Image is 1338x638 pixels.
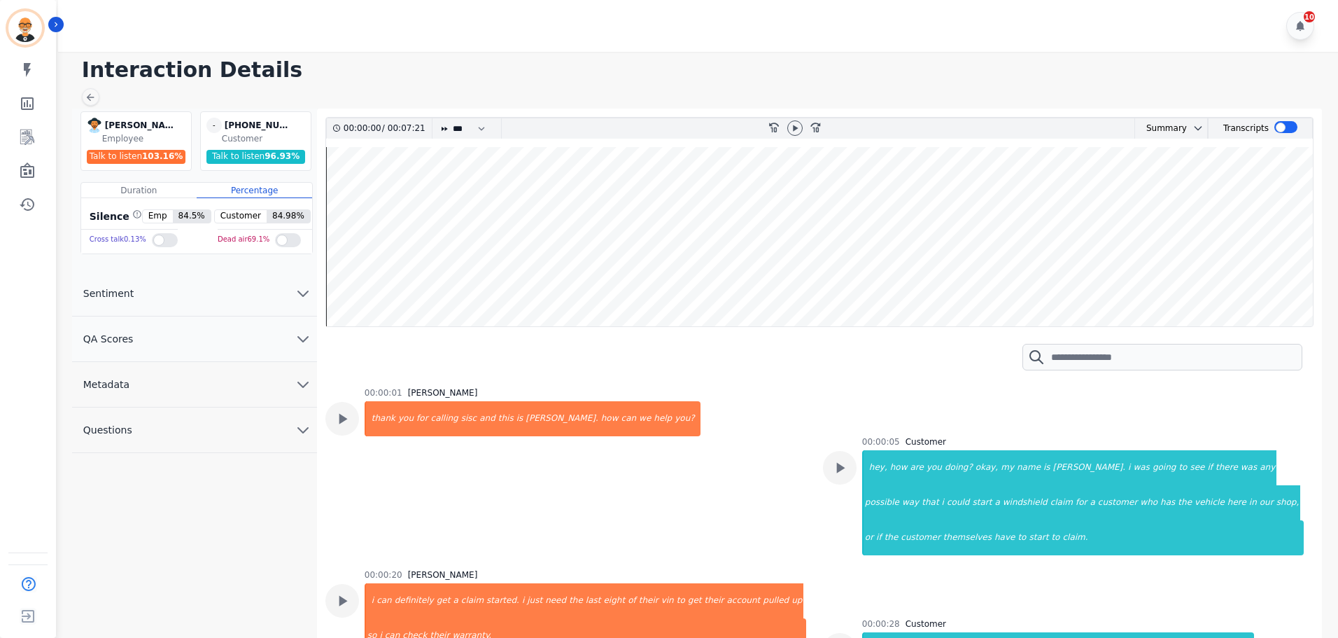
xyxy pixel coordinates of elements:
[1159,485,1176,520] div: has
[941,485,945,520] div: i
[215,210,267,223] span: Customer
[365,387,402,398] div: 00:00:01
[1132,450,1150,485] div: was
[295,422,311,438] svg: chevron down
[901,485,920,520] div: way
[435,583,452,618] div: get
[72,423,143,437] span: Questions
[638,583,660,618] div: their
[1304,11,1315,22] div: 10
[1214,450,1239,485] div: there
[87,150,186,164] div: Talk to listen
[72,408,317,453] button: Questions chevron down
[943,450,974,485] div: doing?
[485,583,521,618] div: started.
[1248,485,1258,520] div: in
[526,583,544,618] div: just
[87,209,142,223] div: Silence
[265,151,300,161] span: 96.93 %
[451,583,459,618] div: a
[521,583,526,618] div: i
[626,583,638,618] div: of
[862,436,900,448] div: 00:00:05
[72,332,145,346] span: QA Scores
[497,401,515,436] div: this
[1042,450,1052,485] div: is
[173,210,211,223] span: 84.5 %
[295,285,311,302] svg: chevron down
[925,450,943,485] div: you
[90,230,146,250] div: Cross talk 0.13 %
[999,450,1015,485] div: my
[365,569,402,581] div: 00:00:20
[81,183,197,198] div: Duration
[197,183,312,198] div: Percentage
[393,583,435,618] div: definitely
[72,362,317,408] button: Metadata chevron down
[1177,450,1188,485] div: to
[862,618,900,630] div: 00:00:28
[1015,450,1042,485] div: name
[515,401,525,436] div: is
[1052,450,1127,485] div: [PERSON_NAME].
[864,520,875,555] div: or
[1239,450,1258,485] div: was
[1188,450,1206,485] div: see
[1061,520,1303,555] div: claim.
[206,150,306,164] div: Talk to listen
[1192,123,1204,134] svg: chevron down
[408,569,478,581] div: [PERSON_NAME]
[761,583,790,618] div: pulled
[102,133,188,144] div: Employee
[1206,450,1214,485] div: if
[1223,118,1269,139] div: Transcripts
[218,230,269,250] div: Dead air 69.1 %
[942,520,993,555] div: themselves
[993,520,1016,555] div: have
[105,118,175,133] div: [PERSON_NAME]
[945,485,971,520] div: could
[638,401,652,436] div: we
[72,271,317,317] button: Sentiment chevron down
[1097,485,1139,520] div: customer
[899,520,942,555] div: customer
[673,401,700,436] div: you?
[344,118,382,139] div: 00:00:00
[703,583,726,618] div: their
[889,450,909,485] div: how
[397,401,415,436] div: you
[72,286,145,300] span: Sentiment
[993,485,1001,520] div: a
[225,118,295,133] div: [PHONE_NUMBER]
[906,436,946,448] div: Customer
[366,401,397,436] div: thank
[1258,485,1275,520] div: our
[1258,450,1276,485] div: any
[1050,520,1061,555] div: to
[544,583,568,618] div: need
[974,450,999,485] div: okay,
[222,133,308,144] div: Customer
[295,331,311,347] svg: chevron down
[295,376,311,393] svg: chevron down
[971,485,993,520] div: start
[1187,123,1204,134] button: chevron down
[72,377,141,391] span: Metadata
[415,401,430,436] div: for
[8,11,42,45] img: Bordered avatar
[375,583,393,618] div: can
[460,401,478,436] div: sisc
[652,401,673,436] div: help
[686,583,703,618] div: get
[72,317,317,362] button: QA Scores chevron down
[1027,520,1050,555] div: start
[908,450,924,485] div: are
[725,583,761,618] div: account
[408,387,478,398] div: [PERSON_NAME]
[790,583,803,618] div: up
[1088,485,1096,520] div: a
[143,210,173,223] span: Emp
[1127,450,1132,485] div: i
[385,118,423,139] div: 00:07:21
[1176,485,1193,520] div: the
